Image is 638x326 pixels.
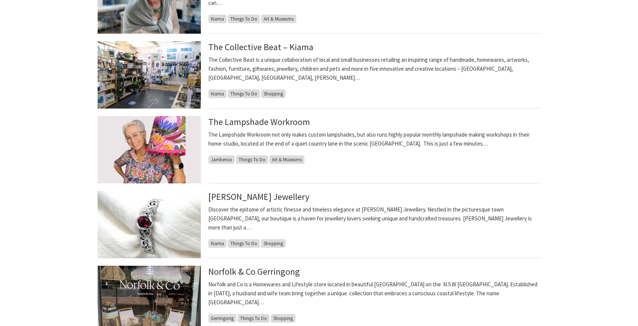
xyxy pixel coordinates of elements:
[208,130,540,148] p: The Lampshade Workroom not only makes custom lampshades, but also runs highly popular monthly lam...
[261,15,296,23] span: Art & Museums
[208,280,540,307] p: Norfolk and Co is a Homewares and Lifestyle store located in beautiful [GEOGRAPHIC_DATA] on the N...
[228,15,260,23] span: Things To Do
[208,41,313,53] a: The Collective Beat – Kiama
[228,239,260,248] span: Things To Do
[271,314,295,323] span: Shopping
[208,155,235,164] span: Jamberoo
[208,314,236,323] span: Gerringong
[208,239,227,248] span: Kiama
[98,191,201,258] img: Ruby and diamond white gold ring with intricate leaf pattern band
[261,239,286,248] span: Shopping
[208,191,309,202] a: [PERSON_NAME] Jewellery
[237,314,270,323] span: Things To Do
[228,89,260,98] span: Things To Do
[269,155,304,164] span: Art & Museums
[208,266,300,277] a: Norfolk & Co Gerringong
[208,55,540,82] p: The Collective Beat is a unique collaboration of local and small businesses retailing an inspirin...
[98,41,201,109] img: Art and homewares in store
[208,89,227,98] span: Kiama
[208,116,310,128] a: The Lampshade Workroom
[208,15,227,23] span: Kiama
[236,155,268,164] span: Things To Do
[208,205,540,232] p: Discover the epitome of artistic finesse and timeless elegance at [PERSON_NAME] Jewellery. Nestle...
[261,89,286,98] span: Shopping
